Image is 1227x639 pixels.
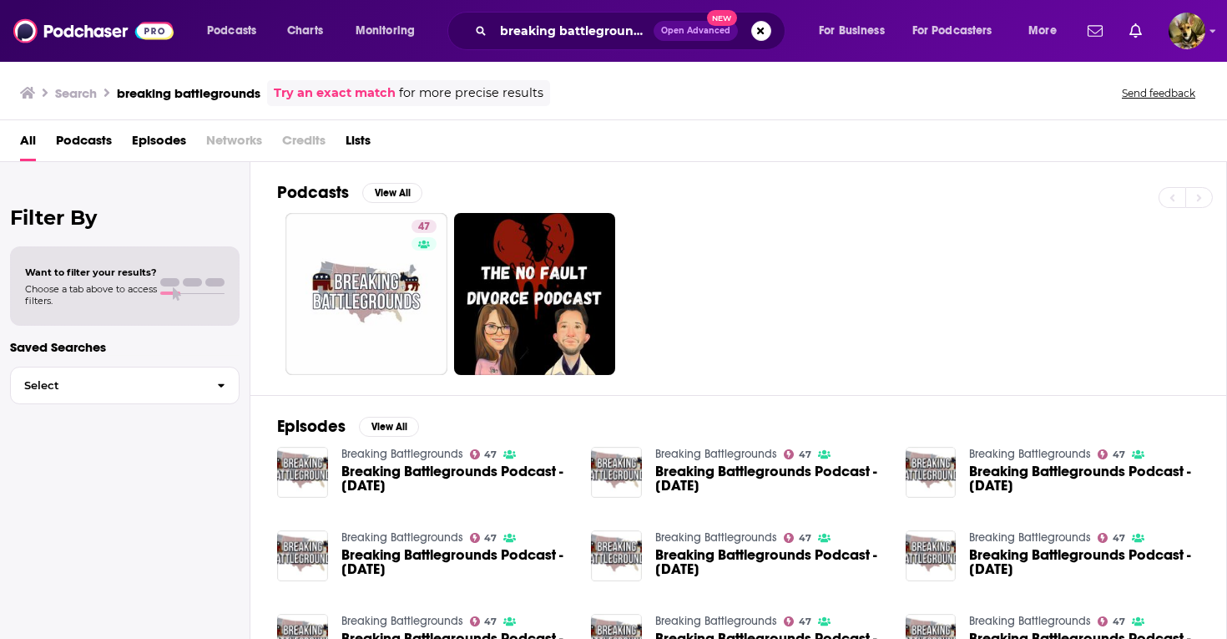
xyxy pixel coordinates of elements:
a: Breaking Battlegrounds Podcast - 2022-10-6 [655,548,886,576]
a: Breaking Battlegrounds [969,614,1091,628]
span: 47 [418,219,430,236]
span: 47 [1113,451,1125,459]
button: Send feedback [1117,86,1200,100]
h2: Episodes [277,416,346,437]
a: Breaking Battlegrounds [969,447,1091,461]
a: 47 [1098,616,1125,626]
button: Show profile menu [1169,13,1205,49]
span: Credits [282,127,326,161]
h3: breaking battlegrounds [117,85,260,101]
button: open menu [901,18,1017,44]
span: Select [11,380,204,391]
a: 47 [470,616,497,626]
a: 47 [470,449,497,459]
a: Breaking Battlegrounds [341,447,463,461]
button: open menu [195,18,278,44]
span: For Podcasters [912,19,992,43]
span: Charts [287,19,323,43]
span: More [1028,19,1057,43]
a: 47 [784,616,811,626]
a: Lists [346,127,371,161]
span: Networks [206,127,262,161]
span: for more precise results [399,84,543,103]
a: 47 [1098,533,1125,543]
a: 47 [1098,449,1125,459]
span: 47 [799,451,811,459]
span: 47 [1113,618,1125,626]
img: Breaking Battlegrounds Podcast - 2022-9-27 [277,530,328,581]
button: open menu [807,18,906,44]
a: 47 [784,533,811,543]
button: View All [359,417,419,437]
a: 47 [412,220,437,233]
img: Breaking Battlegrounds Podcast - 2022-10-6 [591,530,642,581]
a: Charts [276,18,333,44]
span: Breaking Battlegrounds Podcast - [DATE] [969,464,1199,493]
span: Choose a tab above to access filters. [25,283,157,307]
a: Breaking Battlegrounds [655,447,777,461]
button: open menu [1017,18,1078,44]
a: Breaking Battlegrounds Podcast - 2022-9-27 [341,548,572,576]
span: Breaking Battlegrounds Podcast - [DATE] [341,464,572,493]
h2: Filter By [10,205,240,230]
img: Breaking Battlegrounds Podcast - 2022-9-19 [906,530,957,581]
button: open menu [344,18,437,44]
span: 47 [484,451,497,459]
img: Breaking Battlegrounds Podcast - 2022-9-22 [591,447,642,498]
span: For Business [819,19,885,43]
a: Episodes [132,127,186,161]
a: Breaking Battlegrounds [341,530,463,545]
a: Breaking Battlegrounds Podcast - 2022-9-22 [655,464,886,493]
img: Podchaser - Follow, Share and Rate Podcasts [13,15,174,47]
div: Search podcasts, credits, & more... [463,12,801,50]
a: Breaking Battlegrounds Podcast - 2022-10-10 [969,464,1199,493]
a: EpisodesView All [277,416,419,437]
button: Open AdvancedNew [654,21,738,41]
a: Breaking Battlegrounds Podcast - 2023-2-2 [341,464,572,493]
span: Breaking Battlegrounds Podcast - [DATE] [341,548,572,576]
img: Breaking Battlegrounds Podcast - 2022-10-10 [906,447,957,498]
span: Breaking Battlegrounds Podcast - [DATE] [969,548,1199,576]
a: Breaking Battlegrounds [969,530,1091,545]
a: Breaking Battlegrounds Podcast - 2022-9-19 [969,548,1199,576]
a: PodcastsView All [277,182,422,203]
button: Select [10,367,240,404]
span: 47 [799,618,811,626]
span: Podcasts [207,19,256,43]
h2: Podcasts [277,182,349,203]
a: All [20,127,36,161]
span: Breaking Battlegrounds Podcast - [DATE] [655,548,886,576]
input: Search podcasts, credits, & more... [493,18,654,44]
img: User Profile [1169,13,1205,49]
a: Breaking Battlegrounds [655,614,777,628]
p: Saved Searches [10,339,240,355]
span: 47 [799,535,811,542]
span: Logged in as SydneyDemo [1169,13,1205,49]
a: 47 [470,533,497,543]
span: Want to filter your results? [25,266,157,278]
a: Podcasts [56,127,112,161]
a: 47 [285,213,447,375]
img: Breaking Battlegrounds Podcast - 2023-2-2 [277,447,328,498]
span: New [707,10,737,26]
button: View All [362,183,422,203]
span: 47 [1113,535,1125,542]
h3: Search [55,85,97,101]
a: Breaking Battlegrounds [655,530,777,545]
a: 47 [784,449,811,459]
span: Open Advanced [661,27,730,35]
span: 47 [484,618,497,626]
span: Monitoring [356,19,415,43]
a: Show notifications dropdown [1081,17,1109,45]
